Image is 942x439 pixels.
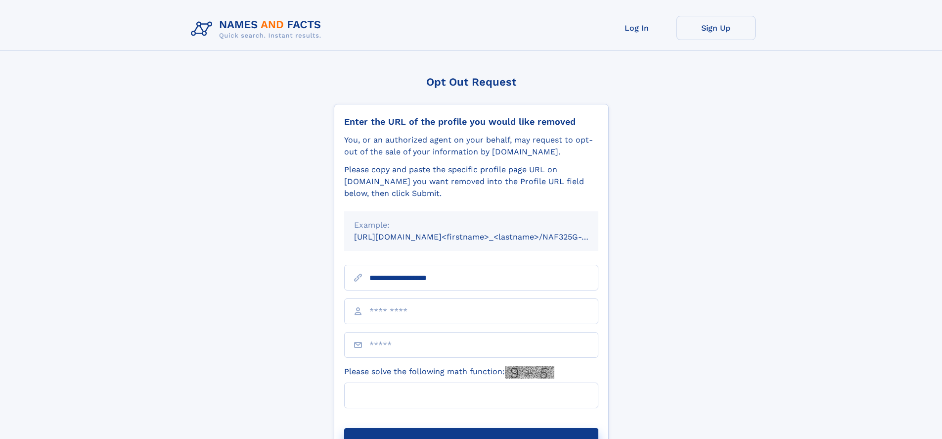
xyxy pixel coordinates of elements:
div: You, or an authorized agent on your behalf, may request to opt-out of the sale of your informatio... [344,134,598,158]
div: Example: [354,219,588,231]
label: Please solve the following math function: [344,366,554,379]
a: Log In [597,16,676,40]
a: Sign Up [676,16,756,40]
div: Enter the URL of the profile you would like removed [344,116,598,127]
img: Logo Names and Facts [187,16,329,43]
small: [URL][DOMAIN_NAME]<firstname>_<lastname>/NAF325G-xxxxxxxx [354,232,617,242]
div: Please copy and paste the specific profile page URL on [DOMAIN_NAME] you want removed into the Pr... [344,164,598,199]
div: Opt Out Request [334,76,609,88]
